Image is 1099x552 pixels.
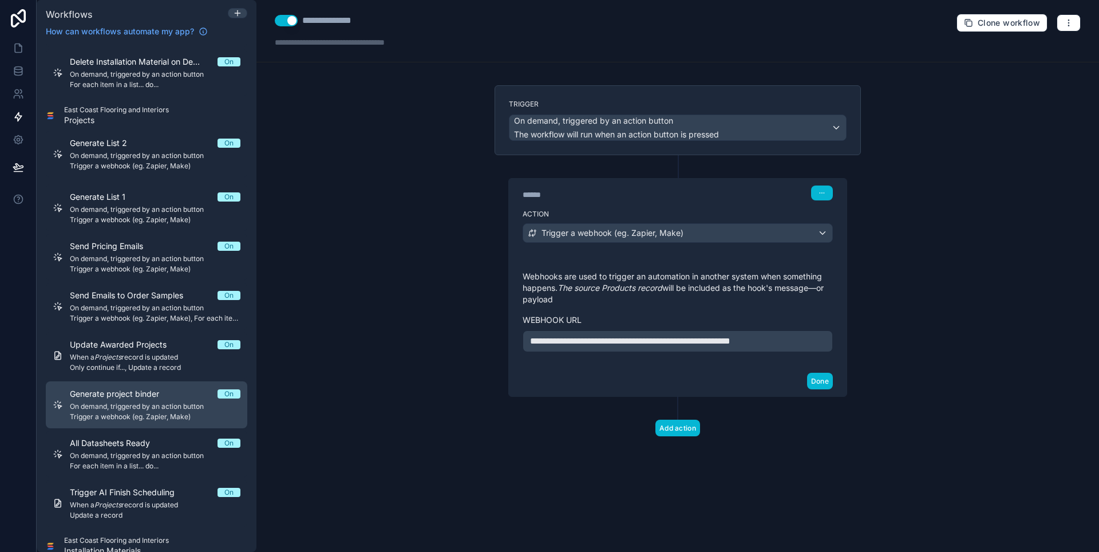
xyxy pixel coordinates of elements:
[46,9,92,20] span: Workflows
[523,314,833,326] label: Webhook url
[558,283,662,293] em: The source Products record
[956,14,1047,32] button: Clone workflow
[807,373,833,389] button: Done
[509,115,847,141] button: On demand, triggered by an action buttonThe workflow will run when an action button is pressed
[523,271,833,305] p: Webhooks are used to trigger an automation in another system when something happens. will be incl...
[541,227,683,239] span: Trigger a webhook (eg. Zapier, Make)
[46,26,194,37] span: How can workflows automate my app?
[523,210,833,219] label: Action
[523,223,833,243] button: Trigger a webhook (eg. Zapier, Make)
[978,18,1040,28] span: Clone workflow
[509,100,847,109] label: Trigger
[514,129,719,139] span: The workflow will run when an action button is pressed
[41,26,212,37] a: How can workflows automate my app?
[655,420,700,436] button: Add action
[514,115,673,127] span: On demand, triggered by an action button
